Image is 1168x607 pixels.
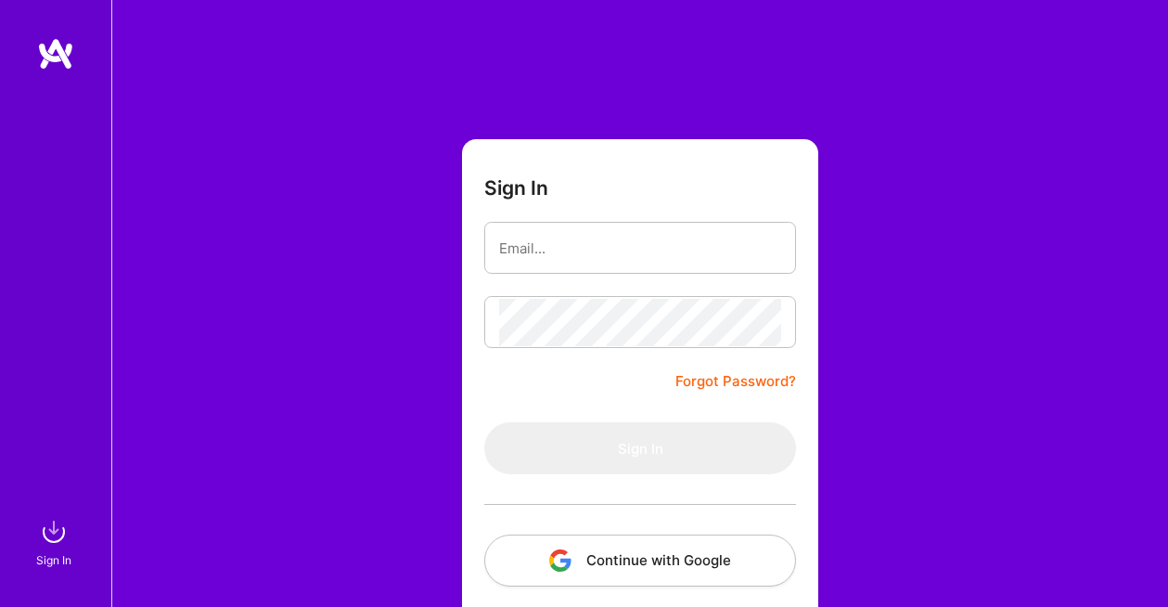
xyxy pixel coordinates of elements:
[549,549,571,572] img: icon
[499,225,781,272] input: Email...
[484,535,796,587] button: Continue with Google
[675,370,796,393] a: Forgot Password?
[39,513,72,570] a: sign inSign In
[36,550,71,570] div: Sign In
[35,513,72,550] img: sign in
[484,176,548,200] h3: Sign In
[484,422,796,474] button: Sign In
[37,37,74,71] img: logo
